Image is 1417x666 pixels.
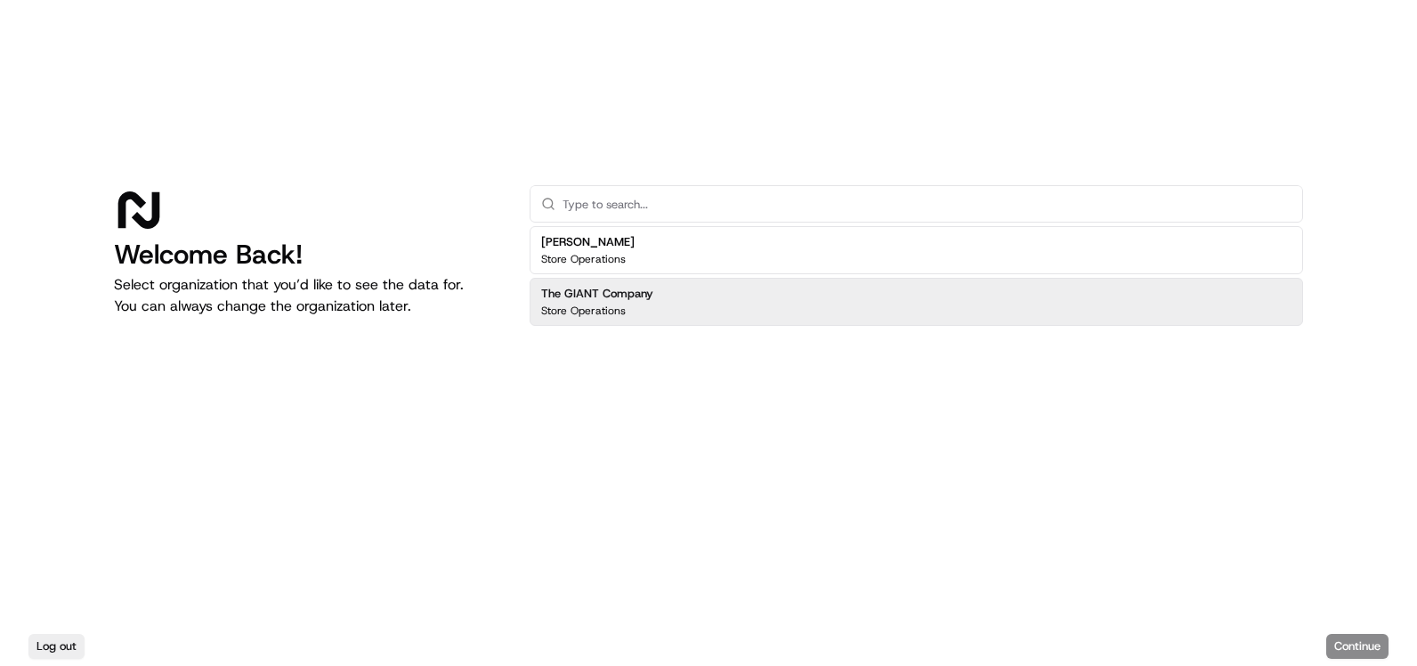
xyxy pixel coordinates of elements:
[541,286,653,302] h2: The GIANT Company
[541,304,626,318] p: Store Operations
[563,186,1291,222] input: Type to search...
[530,223,1303,329] div: Suggestions
[541,234,635,250] h2: [PERSON_NAME]
[114,239,501,271] h1: Welcome Back!
[28,634,85,659] button: Log out
[541,252,626,266] p: Store Operations
[114,274,501,317] p: Select organization that you’d like to see the data for. You can always change the organization l...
